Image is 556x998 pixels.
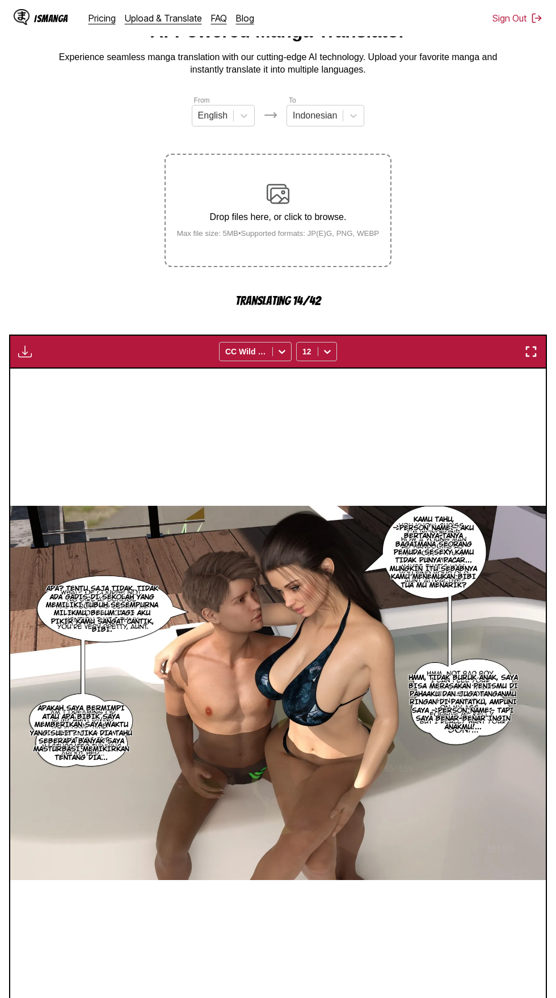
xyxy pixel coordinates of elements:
[10,506,546,881] img: Manga Panel
[194,96,210,104] label: From
[492,12,542,24] button: Sign Out
[34,13,68,24] div: IsManga
[14,9,30,25] img: IsManga Logo
[41,582,163,636] p: APA? TENTU SAJA TIDAK, TIDAK ADA GADIS DI SEKOLAH YANG MEMILIKI TUBUH SESEMPURNA MILIKMU, BELUM L...
[89,12,116,24] a: Pricing
[168,212,389,222] p: Drop files here, or click to browse.
[531,12,542,24] img: Sign out
[406,671,520,733] p: HMM, TIDAK BURUK ANAK, SAYA BISA MERASAKAN PENISMU DI PAHAAKU DAN JUGA TANGANMU RINGAN DI PANTATK...
[51,51,505,77] p: Experience seamless manga translation with our cutting-edge AI technology. Upload your favorite m...
[125,12,202,24] a: Upload & Translate
[28,702,134,764] p: APAKAH SAYA BERMIMPI ATAU APA BIBIK SAYA MEMBERIKAN SAYA WAKTU YANG SULIT? JIKA DIA TAHU SEBERAPA...
[236,12,254,24] a: Blog
[211,12,227,24] a: FAQ
[264,108,277,122] img: Languages icon
[289,96,296,104] label: To
[14,9,89,27] a: IsManga LogoIsManga
[18,345,32,358] img: Download translated images
[524,345,538,358] img: Enter fullscreen
[168,229,389,238] small: Max file size: 5MB • Supported formats: JP(E)G, PNG, WEBP
[165,294,391,307] p: Translating 14/42
[387,513,481,591] p: KAMU TAHU, [PERSON_NAME], AKU BERTANYA-TANYA BAGAIMANA SEORANG PEMUDA SESEXY KAMU TIDAK PUNYA PAC...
